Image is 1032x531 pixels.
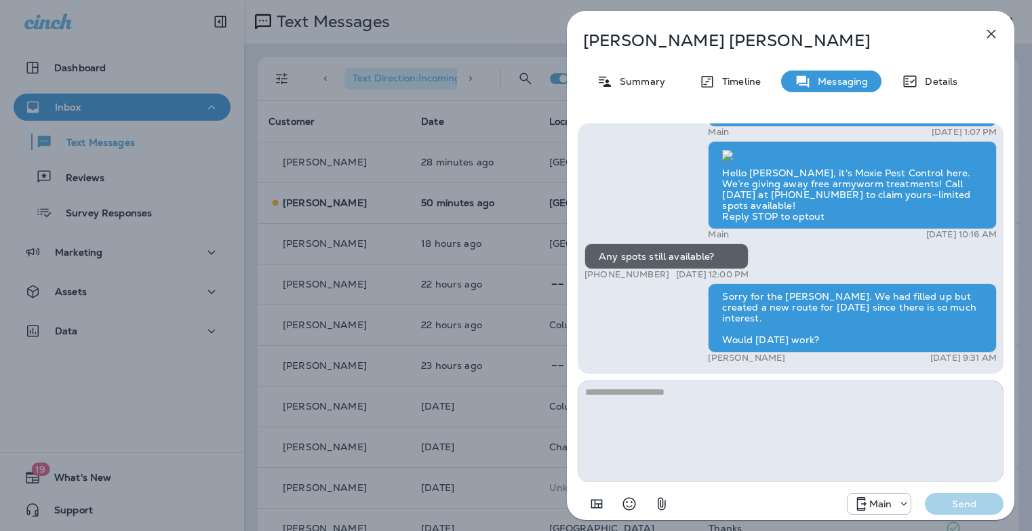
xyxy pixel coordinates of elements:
[613,76,665,87] p: Summary
[869,498,892,509] p: Main
[930,353,997,363] p: [DATE] 9:31 AM
[918,76,957,87] p: Details
[583,31,953,50] p: [PERSON_NAME] [PERSON_NAME]
[708,127,729,138] p: Main
[926,229,997,240] p: [DATE] 10:16 AM
[715,76,761,87] p: Timeline
[848,496,911,512] div: +1 (817) 482-3792
[676,269,749,280] p: [DATE] 12:00 PM
[722,150,733,161] img: twilio-download
[584,269,669,280] p: [PHONE_NUMBER]
[932,127,997,138] p: [DATE] 1:07 PM
[708,229,729,240] p: Main
[584,243,749,269] div: Any spots still available?
[811,76,868,87] p: Messaging
[708,141,997,229] div: Hello [PERSON_NAME], it's Moxie Pest Control here. We’re giving away free armyworm treatments! Ca...
[708,353,785,363] p: [PERSON_NAME]
[708,283,997,353] div: Sorry for the [PERSON_NAME]. We had filled up but created a new route for [DATE] since there is s...
[616,490,643,517] button: Select an emoji
[583,490,610,517] button: Add in a premade template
